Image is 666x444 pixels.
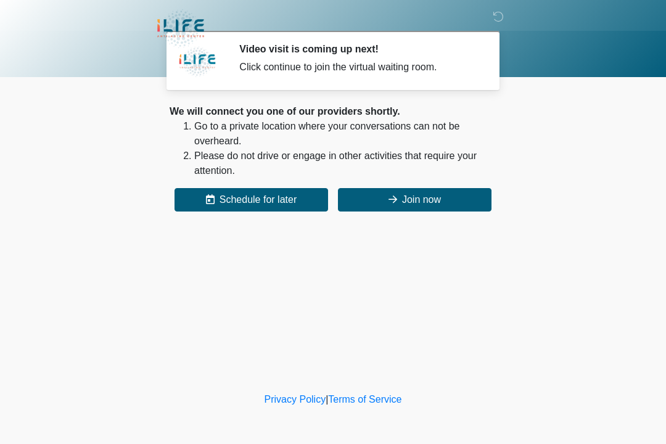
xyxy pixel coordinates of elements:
[157,9,204,48] img: iLIFE Anti-Aging Center Logo
[170,104,496,119] div: We will connect you one of our providers shortly.
[194,149,496,178] li: Please do not drive or engage in other activities that require your attention.
[179,43,216,80] img: Agent Avatar
[239,60,478,75] div: Click continue to join the virtual waiting room.
[328,394,401,405] a: Terms of Service
[326,394,328,405] a: |
[265,394,326,405] a: Privacy Policy
[194,119,496,149] li: Go to a private location where your conversations can not be overheard.
[175,188,328,212] button: Schedule for later
[338,188,491,212] button: Join now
